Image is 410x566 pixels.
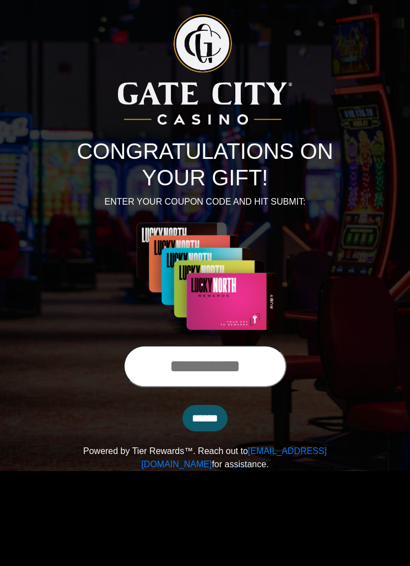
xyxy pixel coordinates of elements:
[118,14,292,125] img: Logo
[141,446,327,469] a: [EMAIL_ADDRESS][DOMAIN_NAME]
[83,446,327,469] span: Powered by Tier Rewards™. Reach out to for assistance.
[64,195,346,209] p: ENTER YOUR COUPON CODE AND HIT SUBMIT:
[107,222,303,332] img: Center Image
[64,138,346,191] h1: CONGRATULATIONS ON YOUR GIFT!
